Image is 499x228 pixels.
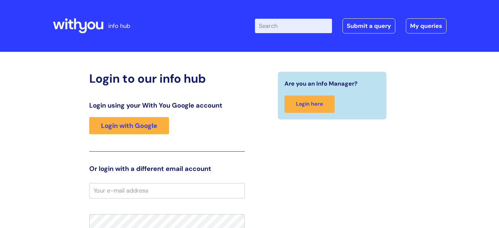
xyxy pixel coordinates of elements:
[406,18,447,33] a: My queries
[89,117,169,134] a: Login with Google
[343,18,395,33] a: Submit a query
[108,21,130,31] p: info hub
[89,183,245,198] input: Your e-mail address
[89,72,245,86] h2: Login to our info hub
[89,165,245,173] h3: Or login with a different email account
[284,78,358,89] span: Are you an Info Manager?
[255,19,332,33] input: Search
[284,95,335,113] a: Login here
[89,101,245,109] h3: Login using your With You Google account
